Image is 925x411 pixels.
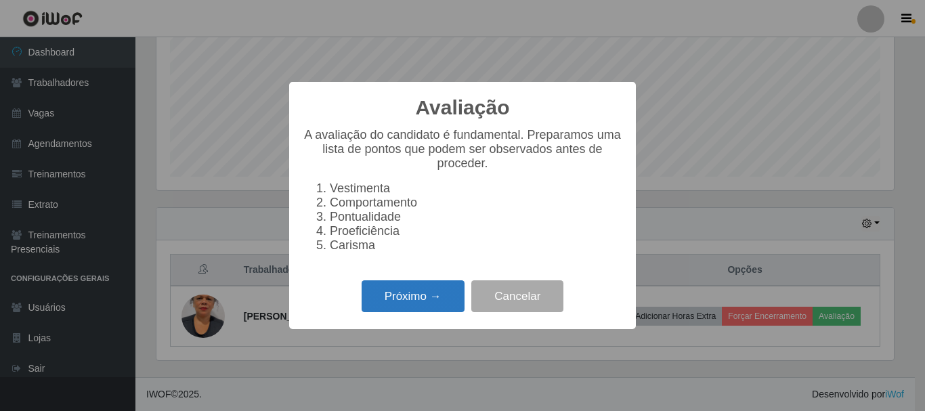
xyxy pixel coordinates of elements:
li: Comportamento [330,196,622,210]
h2: Avaliação [416,95,510,120]
li: Proeficiência [330,224,622,238]
li: Pontualidade [330,210,622,224]
button: Próximo → [362,280,465,312]
li: Vestimenta [330,181,622,196]
li: Carisma [330,238,622,253]
button: Cancelar [471,280,563,312]
p: A avaliação do candidato é fundamental. Preparamos uma lista de pontos que podem ser observados a... [303,128,622,171]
